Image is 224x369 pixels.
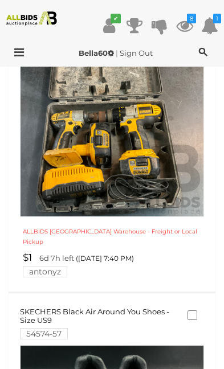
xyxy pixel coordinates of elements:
a: ALLBIDS [GEOGRAPHIC_DATA] Warehouse - Freight or Local Pickup [23,226,197,246]
span: | [116,48,118,58]
i: 1 [213,14,221,23]
a: 8 [176,15,193,36]
a: Sign Out [120,48,153,58]
img: Allbids.com.au [3,11,60,26]
i: ✔ [111,14,121,23]
strong: Bella60 [79,48,114,58]
a: $1 6d 7h left ([DATE] 7:40 PM) antonyz [20,252,207,278]
a: 1 [201,15,218,36]
a: SKECHERS Black Air Around You Shoes - Size US9 54574-57 [20,307,176,338]
a: Bella60 [79,48,116,58]
a: ✔ [101,15,118,36]
i: 8 [187,14,196,23]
